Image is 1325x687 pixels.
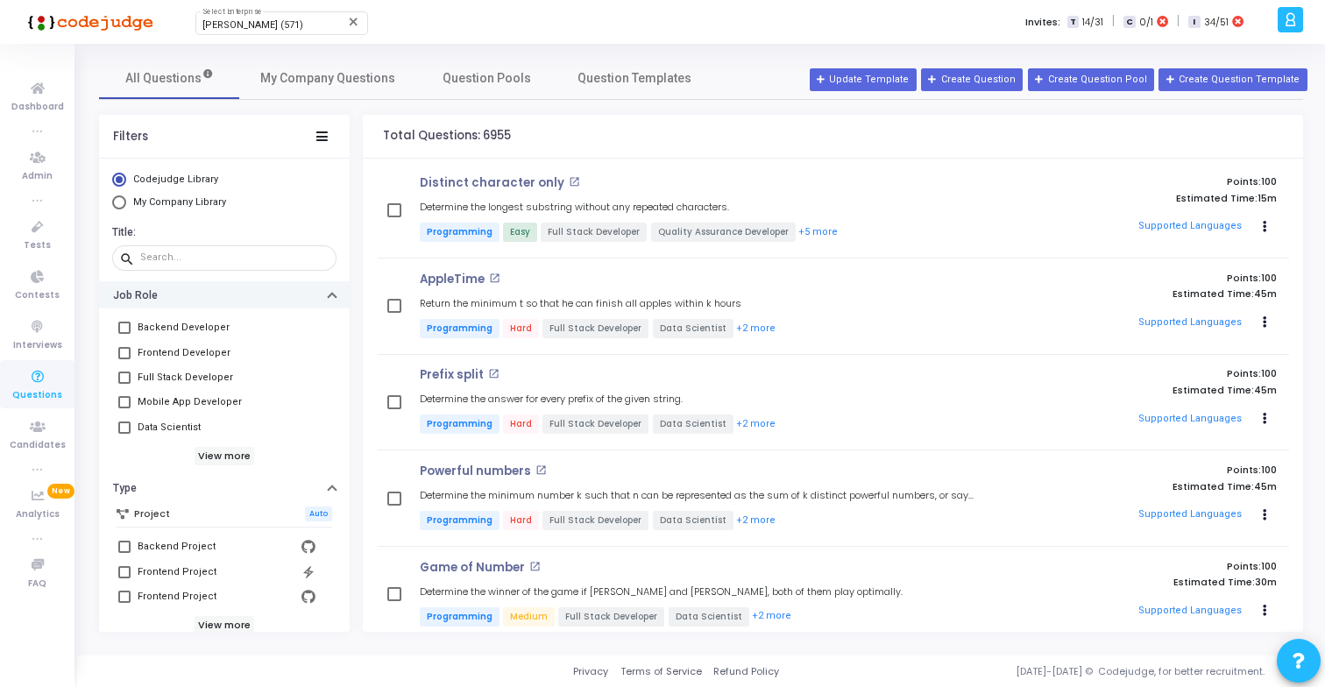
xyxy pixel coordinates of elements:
span: [PERSON_NAME] (571) [202,19,303,31]
span: Full Stack Developer [542,319,648,338]
p: Estimated Time: [1003,193,1277,204]
div: Data Scientist [138,417,201,438]
p: Estimated Time: [1003,481,1277,492]
span: Question Pools [443,69,531,88]
h5: Determine the longest substring without any repeated characters. [420,202,729,213]
button: Type [99,474,350,501]
button: Actions [1252,310,1277,335]
mat-radio-group: Select Library [112,173,337,214]
p: Prefix split [420,368,484,382]
div: Full Stack Developer [138,367,233,388]
mat-icon: open_in_new [569,176,580,188]
div: Filters [113,130,148,144]
span: 100 [1261,463,1277,477]
p: Points: [1003,273,1277,284]
mat-icon: search [119,251,140,266]
button: Supported Languages [1133,309,1248,336]
div: [DATE]-[DATE] © Codejudge, for better recruitment. [779,664,1303,679]
a: Privacy [573,664,608,679]
span: 45m [1254,385,1277,396]
div: Frontend Project [138,562,216,583]
span: Programming [420,319,500,338]
span: Analytics [16,507,60,522]
button: Supported Languages [1133,214,1248,240]
p: Points: [1003,464,1277,476]
span: 0/1 [1139,15,1153,30]
h5: Determine the minimum number k such that n can be represented as the sum of k distinct powerful n... [420,490,986,501]
div: Frontend Project [138,586,216,607]
span: Quality Assurance Developer [651,223,796,242]
span: T [1067,16,1079,29]
span: 100 [1261,366,1277,380]
h4: Total Questions: 6955 [383,129,511,143]
span: Codejudge Library [133,174,218,185]
div: Frontend Developer [138,343,230,364]
span: 100 [1261,271,1277,285]
span: 34/51 [1204,15,1229,30]
p: Points: [1003,368,1277,379]
button: Actions [1252,407,1277,431]
p: Distinct character only [420,176,564,190]
button: Supported Languages [1133,598,1248,624]
span: Contests [15,288,60,303]
button: Job Role [99,281,350,308]
p: AppleTime [420,273,485,287]
span: My Company Library [133,196,226,208]
h6: Project [134,508,170,520]
span: Hard [503,414,539,434]
span: New [47,484,74,499]
span: Full Stack Developer [558,607,664,627]
button: Supported Languages [1133,406,1248,432]
span: Full Stack Developer [542,414,648,434]
span: | [1112,12,1115,31]
span: C [1123,16,1135,29]
button: Supported Languages [1133,502,1248,528]
span: Data Scientist [653,319,733,338]
span: Question Templates [577,69,691,88]
h6: Type [113,482,137,495]
span: Data Scientist [653,511,733,530]
span: Programming [420,607,500,627]
h5: Determine the answer for every prefix of the given string. [420,393,683,405]
span: Data Scientist [669,607,749,627]
span: 45m [1254,288,1277,300]
span: | [1177,12,1180,31]
h6: View more [195,616,255,635]
div: Backend Developer [138,317,230,338]
mat-icon: open_in_new [488,368,500,379]
input: Search... [140,252,329,263]
button: Actions [1252,503,1277,528]
span: Tests [24,238,51,253]
span: 100 [1261,559,1277,573]
span: 14/31 [1082,15,1103,30]
span: Easy [503,223,537,242]
button: Create Question Pool [1028,68,1154,91]
mat-icon: open_in_new [529,561,541,572]
span: Full Stack Developer [541,223,647,242]
button: +2 more [735,321,776,337]
button: Create Question [921,68,1023,91]
span: Admin [22,169,53,184]
span: Auto [305,506,332,521]
button: Actions [1252,598,1277,623]
h5: Determine the winner of the game if [PERSON_NAME] and [PERSON_NAME], both of them play optimally. [420,586,903,598]
p: Estimated Time: [1003,288,1277,300]
mat-icon: open_in_new [489,273,500,284]
span: 15m [1258,193,1277,204]
span: Hard [503,319,539,338]
a: Terms of Service [620,664,702,679]
span: Interviews [13,338,62,353]
button: +2 more [751,608,792,625]
mat-icon: Clear [347,15,361,29]
h6: Job Role [113,289,158,302]
div: Mobile App Developer [138,392,242,413]
button: +5 more [797,224,839,241]
div: Backend Project [138,536,216,557]
span: Hard [503,511,539,530]
h5: Return the minimum t so that he can finish all apples within k hours [420,298,741,309]
span: I [1188,16,1200,29]
button: Create Question Template [1158,68,1307,91]
p: Powerful numbers [420,464,531,478]
button: +2 more [735,513,776,529]
a: Refund Policy [713,664,779,679]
